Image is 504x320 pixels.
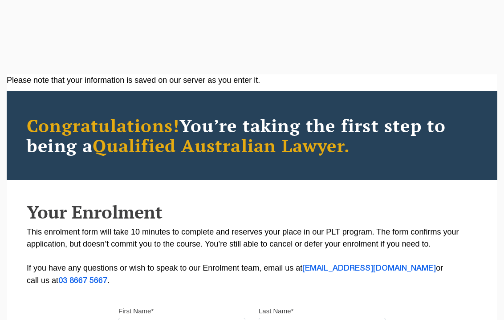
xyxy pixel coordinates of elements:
a: 03 8667 5667 [58,277,107,284]
a: [EMAIL_ADDRESS][DOMAIN_NAME] [302,265,436,272]
div: Please note that your information is saved on our server as you enter it. [7,74,497,86]
h2: You’re taking the first step to being a [27,115,477,155]
h2: Your Enrolment [27,202,477,222]
label: Last Name* [259,307,293,316]
span: Congratulations! [27,113,179,137]
p: This enrolment form will take 10 minutes to complete and reserves your place in our PLT program. ... [27,226,477,287]
span: Qualified Australian Lawyer. [93,134,350,157]
label: First Name* [118,307,154,316]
